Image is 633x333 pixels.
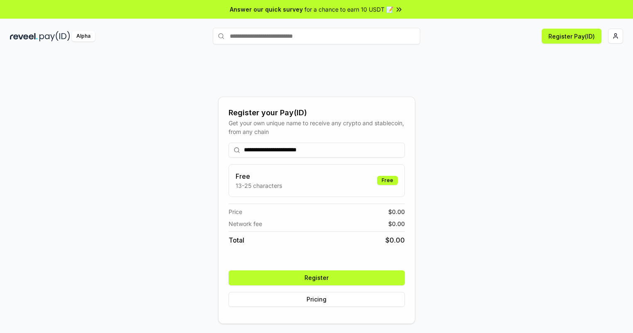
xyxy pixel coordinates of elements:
[229,235,244,245] span: Total
[388,219,405,228] span: $ 0.00
[72,31,95,41] div: Alpha
[388,207,405,216] span: $ 0.00
[229,207,242,216] span: Price
[39,31,70,41] img: pay_id
[229,107,405,119] div: Register your Pay(ID)
[236,181,282,190] p: 13-25 characters
[542,29,601,44] button: Register Pay(ID)
[236,171,282,181] h3: Free
[304,5,393,14] span: for a chance to earn 10 USDT 📝
[229,119,405,136] div: Get your own unique name to receive any crypto and stablecoin, from any chain
[229,292,405,307] button: Pricing
[385,235,405,245] span: $ 0.00
[229,219,262,228] span: Network fee
[377,176,398,185] div: Free
[229,270,405,285] button: Register
[10,31,38,41] img: reveel_dark
[230,5,303,14] span: Answer our quick survey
